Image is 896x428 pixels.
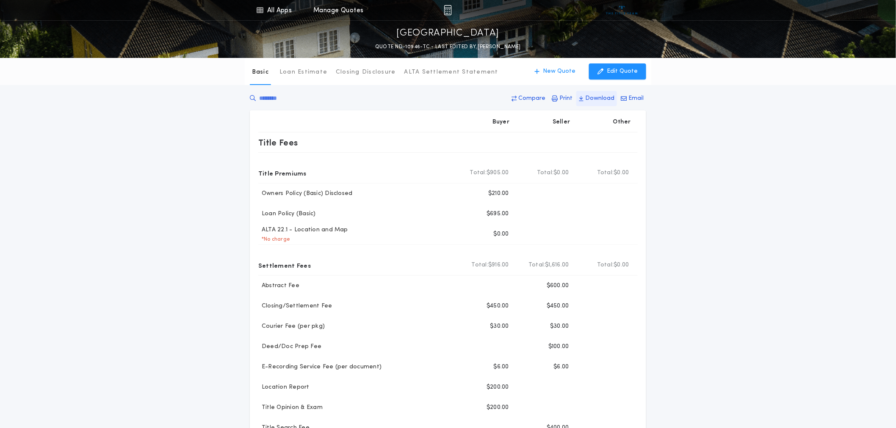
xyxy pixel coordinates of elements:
[549,91,575,106] button: Print
[258,322,325,331] p: Courier Fee (per pkg)
[258,210,316,218] p: Loan Policy (Basic)
[614,261,629,269] span: $0.00
[628,94,644,103] p: Email
[488,189,509,198] p: $210.00
[526,63,584,80] button: New Quote
[470,169,487,177] b: Total:
[537,169,554,177] b: Total:
[444,5,452,15] img: img
[518,94,545,103] p: Compare
[258,282,299,290] p: Abstract Fee
[472,261,489,269] b: Total:
[258,343,321,351] p: Deed/Doc Prep Fee
[258,403,323,412] p: Title Opinion & Exam
[279,68,327,77] p: Loan Estimate
[614,169,629,177] span: $0.00
[547,282,569,290] p: $600.00
[258,189,353,198] p: Owners Policy (Basic) Disclosed
[528,261,545,269] b: Total:
[559,94,572,103] p: Print
[487,302,509,310] p: $450.00
[488,261,509,269] span: $916.00
[492,118,509,126] p: Buyer
[375,43,521,51] p: QUOTE ND-10946-TC - LAST EDITED BY [PERSON_NAME]
[613,118,631,126] p: Other
[397,27,500,40] p: [GEOGRAPHIC_DATA]
[554,169,569,177] span: $0.00
[258,166,307,180] p: Title Premiums
[336,68,396,77] p: Closing Disclosure
[258,383,310,392] p: Location Report
[607,67,638,76] p: Edit Quote
[487,210,509,218] p: $695.00
[494,230,509,239] p: $0.00
[487,383,509,392] p: $200.00
[547,302,569,310] p: $450.00
[585,94,614,103] p: Download
[589,63,646,80] button: Edit Quote
[258,236,290,243] p: * No charge
[606,6,638,14] img: vs-icon
[487,403,509,412] p: $200.00
[597,169,614,177] b: Total:
[487,169,509,177] span: $905.00
[550,322,569,331] p: $30.00
[404,68,498,77] p: ALTA Settlement Statement
[252,68,269,77] p: Basic
[258,136,298,149] p: Title Fees
[494,363,509,371] p: $6.00
[258,302,332,310] p: Closing/Settlement Fee
[618,91,646,106] button: Email
[554,363,569,371] p: $6.00
[545,261,569,269] span: $1,616.00
[258,226,348,234] p: ALTA 22.1 - Location and Map
[258,258,311,272] p: Settlement Fees
[490,322,509,331] p: $30.00
[258,363,382,371] p: E-Recording Service Fee (per document)
[553,118,570,126] p: Seller
[543,67,575,76] p: New Quote
[509,91,548,106] button: Compare
[548,343,569,351] p: $100.00
[597,261,614,269] b: Total:
[576,91,617,106] button: Download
